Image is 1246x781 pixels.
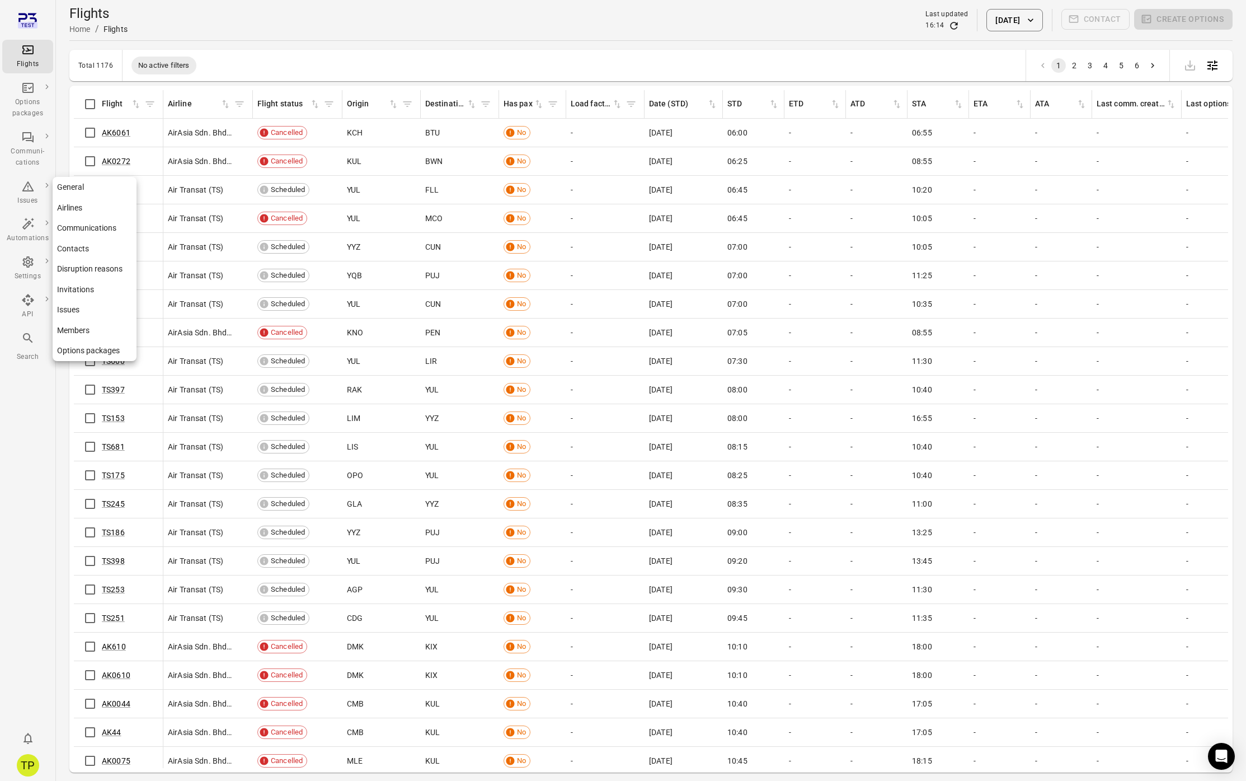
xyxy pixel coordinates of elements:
[974,298,1026,310] div: -
[347,127,363,138] span: KCH
[571,384,640,395] div: -
[425,213,443,224] span: MCO
[544,96,561,113] button: Filter by has pax
[69,4,128,22] h1: Flights
[912,184,932,195] span: 10:20
[850,298,903,310] div: -
[53,300,137,320] a: Issues
[347,384,362,395] span: RAK
[399,96,416,113] button: Filter by origin
[1097,356,1177,367] div: -
[850,98,902,110] div: Sort by ATD in ascending order
[102,157,130,166] a: AK0272
[425,127,440,138] span: BTU
[53,279,137,300] a: Invitations
[727,327,747,338] span: 07:05
[267,184,309,195] span: Scheduled
[53,177,137,361] nav: Local navigation
[347,356,360,367] span: YUL
[513,156,530,167] span: No
[1145,58,1160,73] button: Go to next page
[231,96,248,113] span: Filter by airline
[571,241,640,252] div: -
[1134,9,1233,31] span: Please make a selection to create an option package
[168,241,223,252] span: Air Transat (TS)
[948,20,960,31] button: Refresh data
[102,414,125,423] a: TS153
[789,127,841,138] div: -
[789,213,841,224] div: -
[789,441,841,452] div: -
[912,156,932,167] span: 08:55
[257,98,309,110] div: Flight status
[1097,156,1177,167] div: -
[789,413,841,424] div: -
[789,241,841,252] div: -
[95,22,99,36] li: /
[7,352,49,363] div: Search
[425,441,439,452] span: YUL
[789,156,841,167] div: -
[850,98,891,110] div: ATD
[102,642,126,651] a: AK610
[168,470,223,481] span: Air Transat (TS)
[571,413,640,424] div: -
[974,98,1014,110] div: ETA
[1035,58,1160,73] nav: pagination navigation
[425,156,443,167] span: BWN
[789,384,841,395] div: -
[53,320,137,341] a: Members
[571,156,640,167] div: -
[789,298,841,310] div: -
[347,98,399,110] div: Sort by origin in ascending order
[912,356,932,367] span: 11:30
[1097,298,1177,310] div: -
[1061,9,1130,31] span: Please make a selection to create communications
[649,298,673,310] span: [DATE]
[727,441,747,452] span: 08:15
[168,327,233,338] span: AirAsia Sdn. Bhd. (AK)
[789,98,830,110] div: ETD
[649,327,673,338] span: [DATE]
[571,98,612,110] div: Load factor
[925,9,968,20] div: Last updated
[17,727,39,750] button: Notifications
[974,441,1026,452] div: -
[649,184,673,195] span: [DATE]
[1035,98,1087,110] div: Sort by ATA in ascending order
[571,327,640,338] div: -
[168,213,223,224] span: Air Transat (TS)
[53,259,137,279] a: Disruption reasons
[425,241,441,252] span: CUN
[649,441,673,452] span: [DATE]
[912,413,932,424] span: 16:55
[267,127,307,138] span: Cancelled
[78,62,113,69] div: Total 1176
[7,271,49,282] div: Settings
[267,156,307,167] span: Cancelled
[974,241,1026,252] div: -
[727,298,747,310] span: 07:00
[789,184,841,195] div: -
[168,356,223,367] span: Air Transat (TS)
[102,671,130,680] a: AK0610
[850,241,903,252] div: -
[347,241,360,252] span: YYZ
[1035,384,1088,395] div: -
[347,441,358,452] span: LIS
[789,98,841,110] div: Sort by ETD in ascending order
[974,327,1026,338] div: -
[1114,58,1129,73] button: Go to page 5
[912,384,932,395] span: 10:40
[102,728,121,737] a: AK44
[727,98,768,110] div: STD
[571,213,640,224] div: -
[102,128,130,137] a: AK6061
[1208,743,1235,770] div: Open Intercom Messenger
[425,270,440,281] span: PUJ
[912,441,932,452] span: 10:40
[513,184,530,195] span: No
[477,96,494,113] button: Filter by destination
[257,98,321,110] div: Sort by flight status in ascending order
[267,356,309,367] span: Scheduled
